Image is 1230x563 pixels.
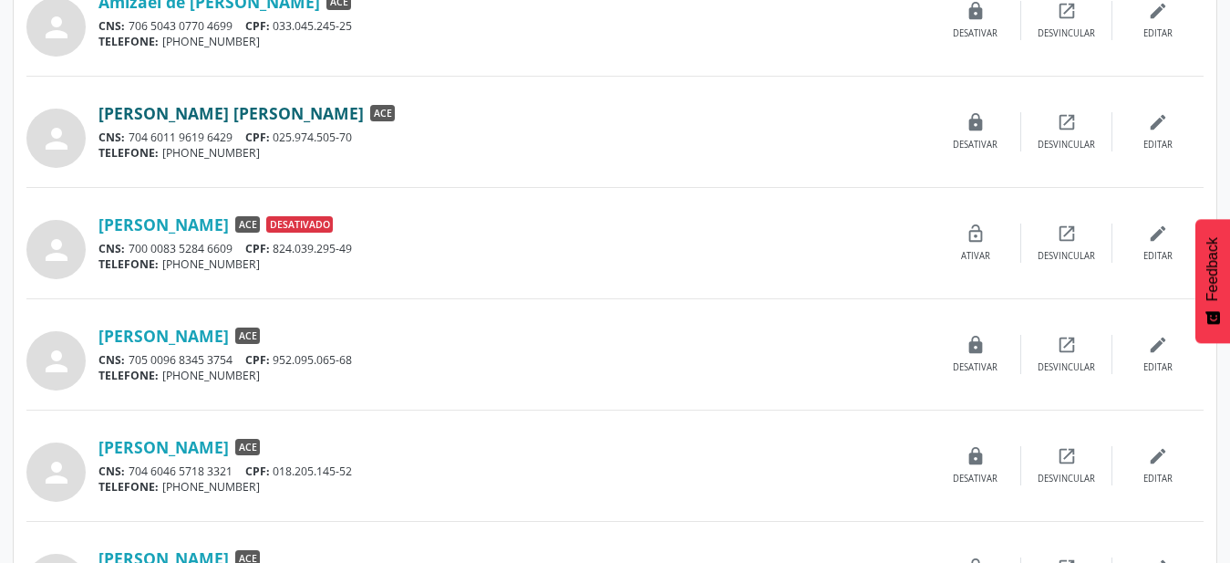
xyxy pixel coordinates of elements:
div: 705 0096 8345 3754 952.095.065-68 [98,352,930,368]
span: CPF: [245,352,270,368]
span: CPF: [245,18,270,34]
i: open_in_new [1057,335,1077,355]
span: ACE [235,328,260,344]
i: open_in_new [1057,224,1077,244]
i: edit [1148,446,1168,466]
span: ACE [235,216,260,233]
span: Feedback [1204,237,1221,301]
div: Editar [1143,473,1173,485]
span: CNS: [98,18,125,34]
i: edit [1148,1,1168,21]
div: Desvincular [1038,473,1095,485]
i: open_in_new [1057,1,1077,21]
div: Ativar [961,250,990,263]
div: [PHONE_NUMBER] [98,479,930,495]
span: ACE [235,439,260,455]
i: lock [966,335,986,355]
span: TELEFONE: [98,34,159,49]
a: [PERSON_NAME] [98,214,229,235]
i: edit [1148,112,1168,132]
i: person [40,345,73,378]
span: Desativado [266,216,333,233]
div: [PHONE_NUMBER] [98,368,930,383]
div: 706 5043 0770 4699 033.045.245-25 [98,18,930,34]
i: edit [1148,224,1168,244]
span: TELEFONE: [98,256,159,272]
div: Desativar [953,473,997,485]
button: Feedback - Mostrar pesquisa [1195,219,1230,343]
span: CNS: [98,130,125,145]
div: [PHONE_NUMBER] [98,145,930,161]
div: Desativar [953,27,997,40]
div: Editar [1143,139,1173,151]
i: lock [966,1,986,21]
div: Desativar [953,361,997,374]
i: lock [966,446,986,466]
span: TELEFONE: [98,368,159,383]
div: Editar [1143,27,1173,40]
i: lock [966,112,986,132]
span: TELEFONE: [98,145,159,161]
div: Editar [1143,361,1173,374]
span: TELEFONE: [98,479,159,495]
div: Editar [1143,250,1173,263]
a: [PERSON_NAME] [98,437,229,457]
div: [PHONE_NUMBER] [98,34,930,49]
div: 704 6011 9619 6429 025.974.505-70 [98,130,930,145]
i: person [40,11,73,44]
div: Desvincular [1038,250,1095,263]
div: Desvincular [1038,27,1095,40]
div: Desvincular [1038,361,1095,374]
i: lock_open [966,224,986,244]
div: Desativar [953,139,997,151]
span: CNS: [98,464,125,479]
span: CNS: [98,241,125,256]
i: person [40,234,73,266]
div: 704 6046 5718 3321 018.205.145-52 [98,464,930,479]
i: open_in_new [1057,446,1077,466]
span: CPF: [245,130,270,145]
div: [PHONE_NUMBER] [98,256,930,272]
i: person [40,122,73,155]
i: edit [1148,335,1168,355]
span: ACE [370,105,395,121]
span: CPF: [245,464,270,479]
span: CPF: [245,241,270,256]
span: CNS: [98,352,125,368]
a: [PERSON_NAME] [PERSON_NAME] [98,103,364,123]
a: [PERSON_NAME] [98,326,229,346]
div: 700 0083 5284 6609 824.039.295-49 [98,241,930,256]
i: open_in_new [1057,112,1077,132]
div: Desvincular [1038,139,1095,151]
i: person [40,456,73,489]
